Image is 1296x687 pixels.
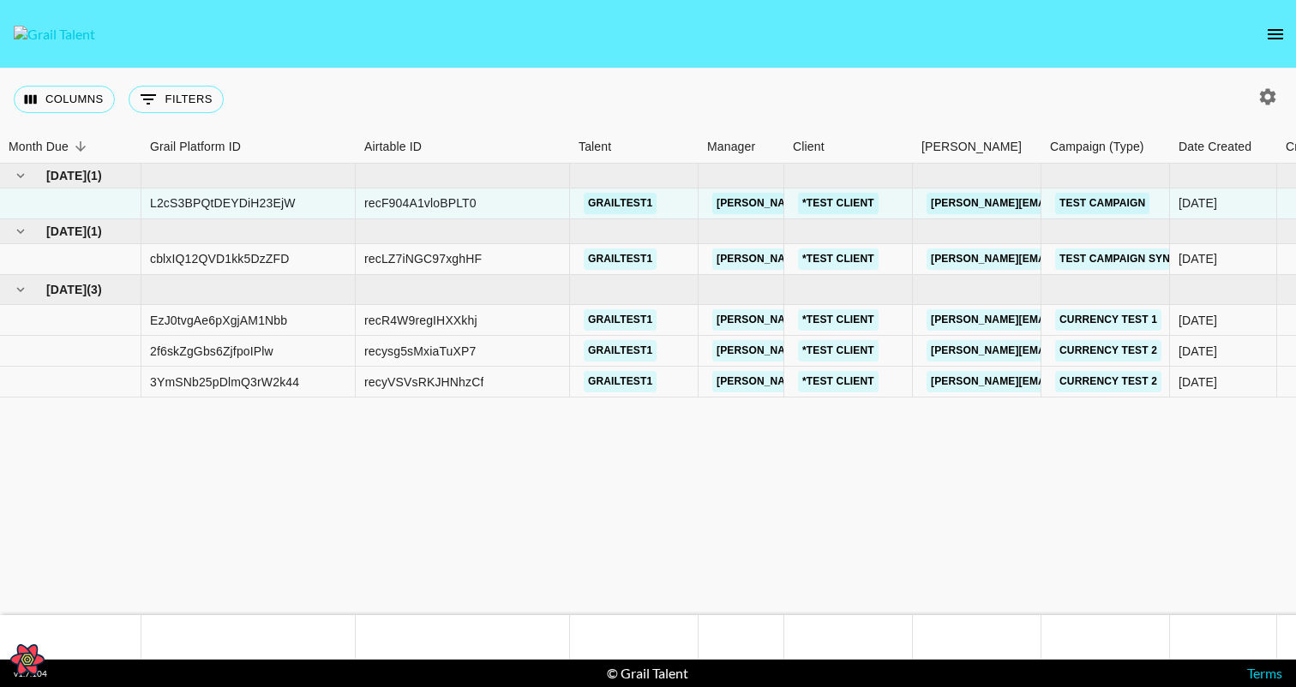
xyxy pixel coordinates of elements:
a: Currency Test 1 [1055,309,1161,331]
button: hide children [9,164,33,188]
a: [PERSON_NAME][EMAIL_ADDRESS][PERSON_NAME][DOMAIN_NAME] [712,248,1080,270]
a: [PERSON_NAME][EMAIL_ADDRESS][PERSON_NAME][DOMAIN_NAME] [712,193,1080,214]
span: [DATE] [46,167,87,184]
button: Show filters [129,86,224,113]
div: Campaign (Type) [1041,130,1170,164]
div: Airtable ID [356,130,570,164]
button: Sort [69,134,93,158]
div: 2f6skZgGbs6ZjfpoIPlw [150,343,273,360]
div: Month Due [9,130,69,164]
div: © Grail Talent [607,665,688,682]
a: *TEST CLIENT [798,371,879,392]
a: *TEST CLIENT [798,193,879,214]
div: recyVSVsRKJHNhzCf [364,373,483,391]
a: [PERSON_NAME][EMAIL_ADDRESS][PERSON_NAME][DOMAIN_NAME] [927,248,1294,270]
span: ( 3 ) [87,281,102,298]
img: Grail Talent [14,26,95,43]
a: [PERSON_NAME][EMAIL_ADDRESS][PERSON_NAME][DOMAIN_NAME] [712,309,1080,331]
span: ( 1 ) [87,167,102,184]
div: Manager [707,130,755,164]
div: Date Created [1179,130,1251,164]
a: grailtest1 [584,371,657,392]
a: [PERSON_NAME][EMAIL_ADDRESS][PERSON_NAME][DOMAIN_NAME] [927,371,1294,392]
div: Talent [579,130,611,164]
div: recR4W9regIHXXkhj [364,312,477,329]
div: 6/26/2025 [1179,373,1217,391]
div: Date Created [1170,130,1277,164]
div: 6/4/2025 [1179,312,1217,329]
div: Grail Platform ID [141,130,356,164]
a: *TEST CLIENT [798,248,879,270]
div: L2cS3BPQtDEYDiH23EjW [150,194,296,212]
a: [PERSON_NAME][EMAIL_ADDRESS][PERSON_NAME][DOMAIN_NAME] [712,371,1080,392]
div: Booker [913,130,1041,164]
div: cblxIQ12QVD1kk5DzZFD [150,250,289,267]
button: Open React Query Devtools [10,642,45,677]
a: Currency Test 2 [1055,371,1161,392]
div: Client [784,130,913,164]
a: grailtest1 [584,193,657,214]
a: Test Campaign [1055,193,1149,214]
div: 3/6/2025 [1179,194,1217,212]
button: open drawer [1258,17,1293,51]
div: recLZ7iNGC97xghHF [364,250,482,267]
div: Airtable ID [364,130,422,164]
div: 9/3/2025 [1179,250,1217,267]
div: 6/26/2025 [1179,343,1217,360]
a: Test Campaign Sync Updates [1055,248,1234,270]
span: [DATE] [46,223,87,240]
div: [PERSON_NAME] [921,130,1022,164]
button: Select columns [14,86,115,113]
a: Currency Test 2 [1055,340,1161,361]
button: hide children [9,219,33,243]
a: *TEST CLIENT [798,340,879,361]
button: hide children [9,278,33,302]
div: Campaign (Type) [1050,130,1144,164]
div: Grail Platform ID [150,130,241,164]
span: ( 1 ) [87,223,102,240]
a: grailtest1 [584,340,657,361]
a: grailtest1 [584,248,657,270]
a: Terms [1247,665,1282,681]
div: recF904A1vloBPLT0 [364,194,477,212]
div: Manager [699,130,784,164]
a: grailtest1 [584,309,657,331]
div: 3YmSNb25pDlmQ3rW2k44 [150,373,299,391]
div: Client [793,130,825,164]
a: [PERSON_NAME][EMAIL_ADDRESS][PERSON_NAME][DOMAIN_NAME] [712,340,1080,361]
a: *TEST CLIENT [798,309,879,331]
a: [PERSON_NAME][EMAIL_ADDRESS][PERSON_NAME][DOMAIN_NAME] [927,193,1294,214]
a: [PERSON_NAME][EMAIL_ADDRESS][PERSON_NAME][DOMAIN_NAME] [927,340,1294,361]
a: [PERSON_NAME][EMAIL_ADDRESS][PERSON_NAME][DOMAIN_NAME] [927,309,1294,331]
div: EzJ0tvgAe6pXgjAM1Nbb [150,312,287,329]
div: recysg5sMxiaTuXP7 [364,343,476,360]
div: Talent [570,130,699,164]
span: [DATE] [46,281,87,298]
